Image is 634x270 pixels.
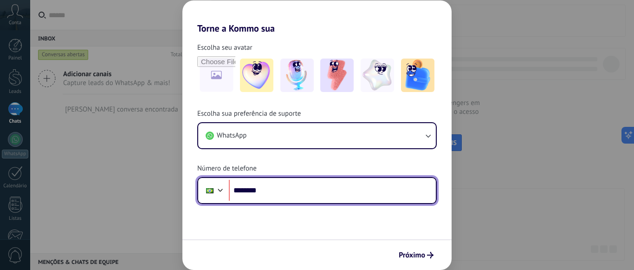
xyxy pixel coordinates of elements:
img: -5.jpeg [401,59,434,92]
span: Escolha sua preferência de suporte [197,109,301,119]
span: Próximo [399,252,425,258]
span: Número de telefone [197,164,257,173]
button: WhatsApp [198,123,436,148]
div: Brazil: + 55 [201,181,219,200]
span: Escolha seu avatar [197,43,252,53]
img: -2.jpeg [280,59,314,92]
h2: Torne a Kommo sua [182,0,452,34]
span: WhatsApp [217,131,246,140]
img: -4.jpeg [361,59,394,92]
img: -3.jpeg [320,59,354,92]
img: -1.jpeg [240,59,273,92]
button: Próximo [395,247,438,263]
